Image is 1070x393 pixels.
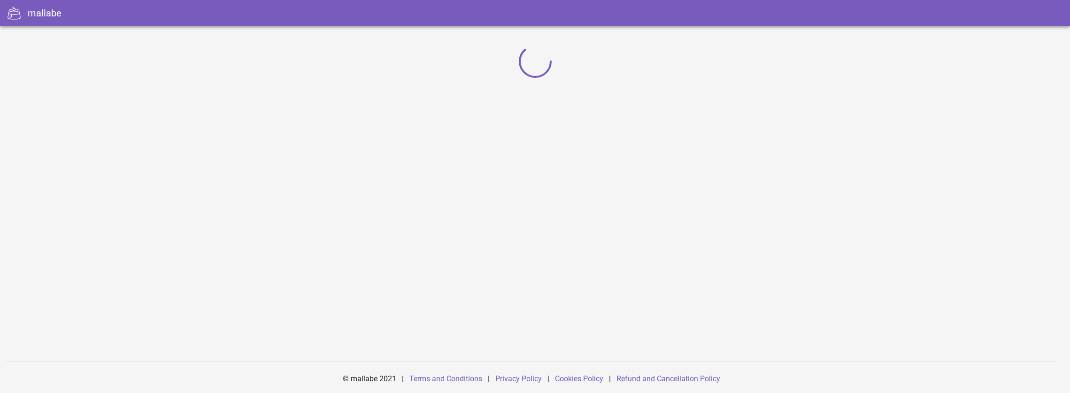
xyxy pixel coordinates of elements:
div: | [488,368,490,390]
a: Cookies Policy [555,374,603,383]
div: | [609,368,611,390]
a: Terms and Conditions [409,374,482,383]
div: mallabe [28,6,62,20]
div: © mallabe 2021 [337,368,402,390]
div: | [402,368,404,390]
a: Refund and Cancellation Policy [616,374,720,383]
a: Privacy Policy [495,374,542,383]
div: | [547,368,549,390]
